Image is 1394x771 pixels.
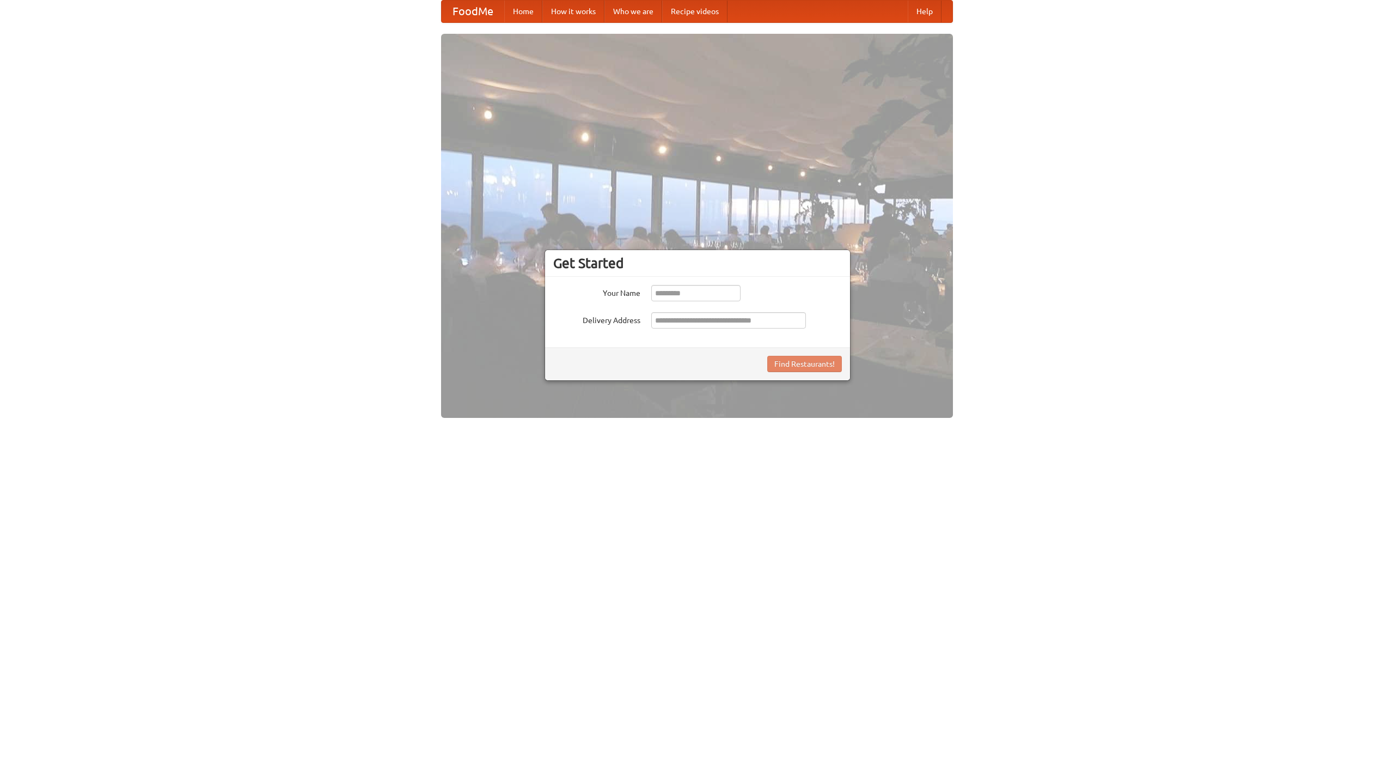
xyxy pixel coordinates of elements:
h3: Get Started [553,255,842,271]
a: Home [504,1,542,22]
a: FoodMe [442,1,504,22]
button: Find Restaurants! [767,356,842,372]
a: How it works [542,1,604,22]
label: Delivery Address [553,312,640,326]
a: Help [908,1,941,22]
a: Who we are [604,1,662,22]
label: Your Name [553,285,640,299]
a: Recipe videos [662,1,727,22]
